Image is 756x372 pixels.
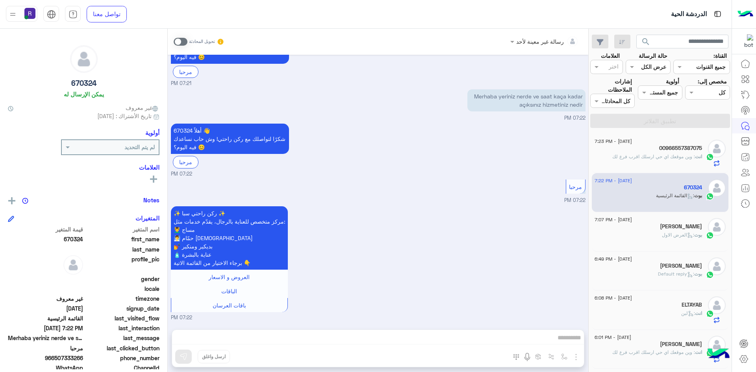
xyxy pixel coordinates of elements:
img: WhatsApp [706,192,714,200]
img: tab [69,10,78,19]
img: defaultAdmin.png [70,46,97,72]
span: [DATE] - 6:01 PM [595,334,631,341]
p: الدردشة الحية [671,9,707,20]
span: العروض و الاسعار [209,274,250,280]
h5: 00966557387075 [659,145,702,152]
button: search [636,35,656,52]
span: بوت [694,271,702,277]
span: انت [695,154,702,159]
label: إشارات الملاحظات [590,77,632,94]
span: last_visited_flow [85,314,160,322]
h5: Sameeh Mohammed Ali [660,341,702,348]
span: signup_date [85,304,160,313]
label: العلامات [601,52,620,60]
img: WhatsApp [706,310,714,318]
h5: 670324 [71,79,96,88]
span: انت [695,349,702,355]
span: 2025-08-10T16:21:43.207Z [8,304,83,313]
span: timezone [85,294,160,303]
h5: ELTAYAB [682,302,702,308]
span: 07:22 PM [171,170,192,178]
span: مرحبا [569,183,582,190]
span: 2025-08-10T16:22:50.43Z [8,324,83,332]
img: defaultAdmin.png [708,218,726,236]
img: add [8,197,15,204]
label: أولوية [666,77,679,85]
span: الباقات [221,288,237,294]
button: تطبيق الفلاتر [590,114,730,128]
img: profile [8,9,18,19]
img: defaultAdmin.png [708,296,726,314]
img: tab [47,10,56,19]
img: userImage [24,8,35,19]
h6: يمكن الإرسال له [64,91,104,98]
span: null [8,285,83,293]
span: null [8,275,83,283]
span: : القائمة الرئيسية [656,192,694,198]
div: مرحبا [173,156,198,168]
span: باقات العرسان [213,302,246,309]
span: غير معروف [8,294,83,303]
span: [DATE] - 6:08 PM [595,294,632,302]
img: notes [22,198,28,204]
label: حالة الرسالة [639,52,667,60]
span: وين موقعك اي حي ارسلك اقرب فرع لك [612,349,695,355]
img: WhatsApp [706,231,714,239]
h6: Notes [143,196,159,204]
span: search [641,37,650,46]
a: tab [65,6,81,22]
span: 07:22 PM [564,115,586,121]
h5: 670324 [684,184,702,191]
img: defaultAdmin.png [708,140,726,157]
label: القناة: [713,52,727,60]
span: ChannelId [85,364,160,372]
span: last_name [85,245,160,254]
span: بوت [694,192,702,198]
span: 2 [8,364,83,372]
span: last_message [85,334,160,342]
a: تواصل معنا [87,6,127,22]
small: تحويل المحادثة [189,39,215,45]
p: 10/8/2025, 7:22 PM [467,89,586,111]
p: 10/8/2025, 7:22 PM [171,206,288,270]
img: defaultAdmin.png [708,336,726,353]
span: gender [85,275,160,283]
span: last_clicked_button [85,344,160,352]
h6: المتغيرات [135,215,159,222]
span: [DATE] - 7:07 PM [595,216,632,223]
span: انت [695,310,702,316]
img: WhatsApp [706,153,714,161]
img: defaultAdmin.png [708,257,726,275]
span: 966507333266 [8,354,83,362]
span: : العرض الاول [662,232,694,238]
span: [DATE] - 7:22 PM [595,177,632,184]
span: بوت [694,232,702,238]
h5: Talha Khan [660,263,702,269]
span: 07:21 PM [171,80,191,87]
span: تاريخ الأشتراك : [DATE] [97,112,152,120]
img: defaultAdmin.png [708,179,726,197]
div: اختر [609,62,620,72]
span: القائمة الرئيسية [8,314,83,322]
span: locale [85,285,160,293]
span: profile_pic [85,255,160,273]
img: tab [713,9,723,19]
h6: أولوية [145,129,159,136]
span: : لبن [681,310,695,316]
div: مرحبا [173,66,198,78]
span: [DATE] - 6:49 PM [595,255,632,263]
span: phone_number [85,354,160,362]
img: defaultAdmin.png [63,255,83,275]
span: : Default reply [658,271,694,277]
span: 07:22 PM [171,314,192,322]
span: غير معروف [126,104,159,112]
img: WhatsApp [706,271,714,279]
span: first_name [85,235,160,243]
label: مخصص إلى: [698,77,727,85]
span: 07:22 PM [564,197,586,203]
button: ارسل واغلق [198,350,230,363]
span: قيمة المتغير [8,225,83,233]
img: hulul-logo.png [705,341,732,368]
span: last_interaction [85,324,160,332]
span: اسم المتغير [85,225,160,233]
